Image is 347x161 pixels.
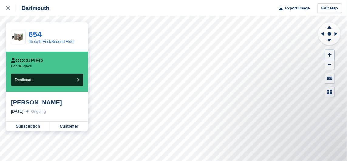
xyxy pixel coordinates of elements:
[29,39,75,44] a: 65 sq ft First/Second Floor
[325,60,334,70] button: Zoom Out
[6,122,50,131] a: Subscription
[11,99,83,106] div: [PERSON_NAME]
[285,5,310,11] span: Export Image
[325,50,334,60] button: Zoom In
[11,58,43,64] div: Occupied
[50,122,88,131] a: Customer
[31,108,46,115] div: Ongoing
[11,64,32,69] p: For 36 days
[11,32,25,43] img: 64-sqft-unit.jpg
[16,5,49,12] div: Dartmouth
[11,74,83,86] button: Deallocate
[317,3,342,13] a: Edit Map
[29,30,42,39] a: 654
[325,73,334,83] button: Keyboard Shortcuts
[11,108,23,115] div: [DATE]
[26,110,29,113] img: arrow-right-light-icn-cde0832a797a2874e46488d9cf13f60e5c3a73dbe684e267c42b8395dfbc2abf.svg
[275,3,310,13] button: Export Image
[325,87,334,97] button: Map Legend
[15,77,33,82] span: Deallocate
